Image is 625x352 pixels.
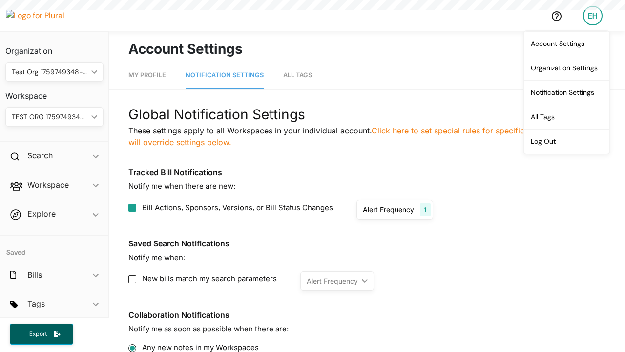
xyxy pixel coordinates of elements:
[524,129,609,154] a: Log Out
[575,2,610,29] a: EH
[128,310,605,320] h3: Collaboration Notifications
[128,104,605,125] div: Global Notification Settings
[307,276,358,286] div: Alert Frequency
[128,168,605,177] h3: Tracked Bill Notifications
[5,82,104,103] h3: Workspace
[27,269,42,280] h2: Bills
[128,252,605,264] p: Notify me when:
[142,273,277,285] span: New bills match my search parameters
[524,105,609,129] a: All Tags
[583,6,603,25] div: EH
[524,56,609,80] a: Organization Settings
[27,150,53,161] h2: Search
[186,71,264,79] span: Notification Settings
[142,202,333,214] span: Bill Actions, Sponsors, Versions, or Bill Status Changes
[283,71,312,79] span: All Tags
[10,324,73,345] button: Export
[128,275,136,283] input: New bills match my search parameters
[5,37,104,58] h3: Organization
[128,62,166,89] a: My Profile
[22,330,54,338] span: Export
[128,239,605,248] h3: Saved Search Notifications
[27,298,45,309] h2: Tags
[128,204,136,212] input: Bill Actions, Sponsors, Versions, or Bill Status Changes
[128,71,166,79] span: My Profile
[283,62,312,89] a: All Tags
[363,204,414,215] div: Alert Frequency
[128,39,605,59] h1: Account Settings
[128,324,605,335] p: Notify me as soon as possible when there are:
[128,181,605,192] p: Notify me when there are new:
[6,10,74,22] img: Logo for Plural
[128,344,136,352] input: Any new notes in my Workspaces
[27,208,56,219] h2: Explore
[420,203,430,216] div: 1
[524,31,609,56] a: Account Settings
[186,62,264,89] a: Notification Settings
[12,67,87,77] div: Test Org 1759749348-26
[524,80,609,105] a: Notification Settings
[12,112,87,122] div: TEST ORG 1759749348-26
[27,179,69,190] h2: Workspace
[128,125,605,148] p: These settings apply to all Workspaces in your individual account.
[0,236,108,260] h4: Saved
